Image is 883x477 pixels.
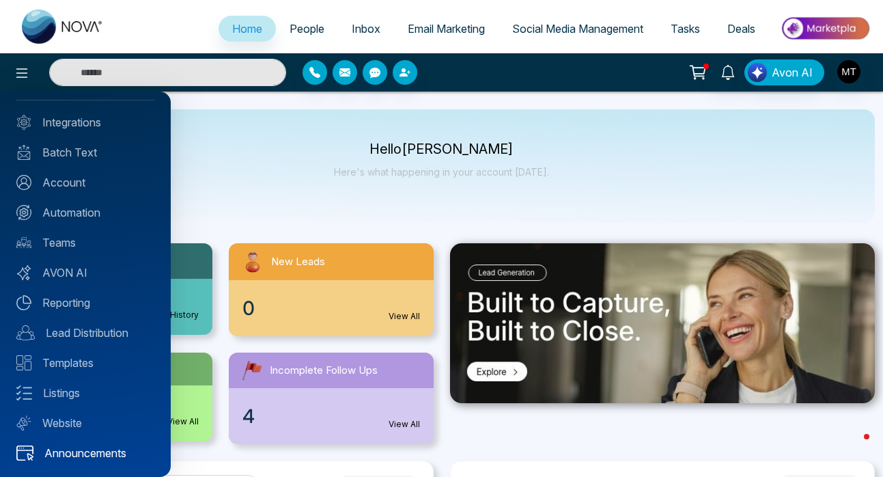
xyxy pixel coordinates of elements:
img: batch_text_white.png [16,145,31,160]
img: Integrated.svg [16,115,31,130]
a: Lead Distribution [16,325,154,341]
a: Teams [16,234,154,251]
a: Automation [16,204,154,221]
img: Account.svg [16,175,31,190]
a: Listings [16,385,154,401]
a: Integrations [16,114,154,131]
a: Website [16,415,154,431]
a: Account [16,174,154,191]
a: Templates [16,355,154,371]
a: Batch Text [16,144,154,161]
iframe: Intercom live chat [837,431,869,463]
a: Reporting [16,295,154,311]
img: Templates.svg [16,355,31,370]
img: announcements.svg [16,446,33,461]
img: Website.svg [16,415,31,431]
img: Automation.svg [16,205,31,220]
a: Announcements [16,445,154,461]
img: Reporting.svg [16,295,31,310]
img: Lead-dist.svg [16,325,35,340]
a: AVON AI [16,264,154,281]
img: Listings.svg [16,385,32,400]
img: Avon-AI.svg [16,265,31,280]
img: team.svg [16,235,31,250]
